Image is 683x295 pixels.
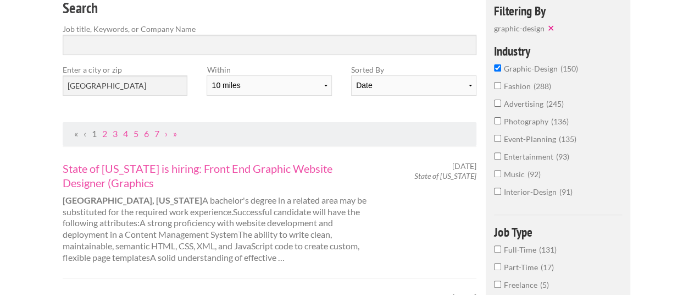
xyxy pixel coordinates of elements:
[494,281,501,288] input: Freelance5
[504,152,556,161] span: entertainment
[173,128,177,139] a: Last Page, Page 15
[527,170,541,179] span: 92
[494,4,622,17] h4: Filtering By
[494,117,501,124] input: photography136
[63,23,476,35] label: Job title, Keywords, or Company Name
[351,75,476,96] select: Sort results by
[545,23,560,34] button: ✕
[559,134,576,144] span: 135
[144,128,149,139] a: Page 6
[504,170,527,179] span: music
[113,128,118,139] a: Page 3
[351,64,476,75] label: Sorted By
[53,161,378,264] div: A bachelor's degree in a related area may be substituted for the required work experience.Success...
[546,99,564,108] span: 245
[494,226,622,238] h4: Job Type
[74,128,78,139] span: First Page
[494,100,501,107] input: advertising245
[504,263,541,272] span: Part-Time
[534,81,551,91] span: 288
[494,24,545,33] span: graphic-design
[559,187,573,196] span: 91
[165,128,168,139] a: Next Page
[494,170,501,177] input: music92
[123,128,128,139] a: Page 4
[504,99,546,108] span: advertising
[504,64,560,73] span: graphic-design
[494,188,501,195] input: interior-design91
[504,134,559,144] span: event-planning
[494,64,501,72] input: graphic-design150
[207,64,331,75] label: Within
[541,263,554,272] span: 17
[154,128,159,139] a: Page 7
[102,128,107,139] a: Page 2
[494,45,622,57] h4: Industry
[504,280,540,289] span: Freelance
[560,64,578,73] span: 150
[551,117,569,126] span: 136
[134,128,138,139] a: Page 5
[63,64,187,75] label: Enter a city or zip
[494,245,501,253] input: Full-Time131
[494,263,501,270] input: Part-Time17
[63,161,368,190] a: State of [US_STATE] is hiring: Front End Graphic Website Designer (Graphics
[414,171,476,181] em: State of [US_STATE]
[504,187,559,196] span: interior-design
[63,195,202,205] strong: [GEOGRAPHIC_DATA], [US_STATE]
[84,128,86,139] span: Previous Page
[494,135,501,142] input: event-planning135
[504,81,534,91] span: fashion
[494,82,501,89] input: fashion288
[494,152,501,160] input: entertainment93
[539,245,557,254] span: 131
[63,35,476,55] input: Search
[540,280,549,289] span: 5
[452,161,476,171] span: [DATE]
[556,152,569,161] span: 93
[92,128,97,139] a: Page 1
[504,117,551,126] span: photography
[504,245,539,254] span: Full-Time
